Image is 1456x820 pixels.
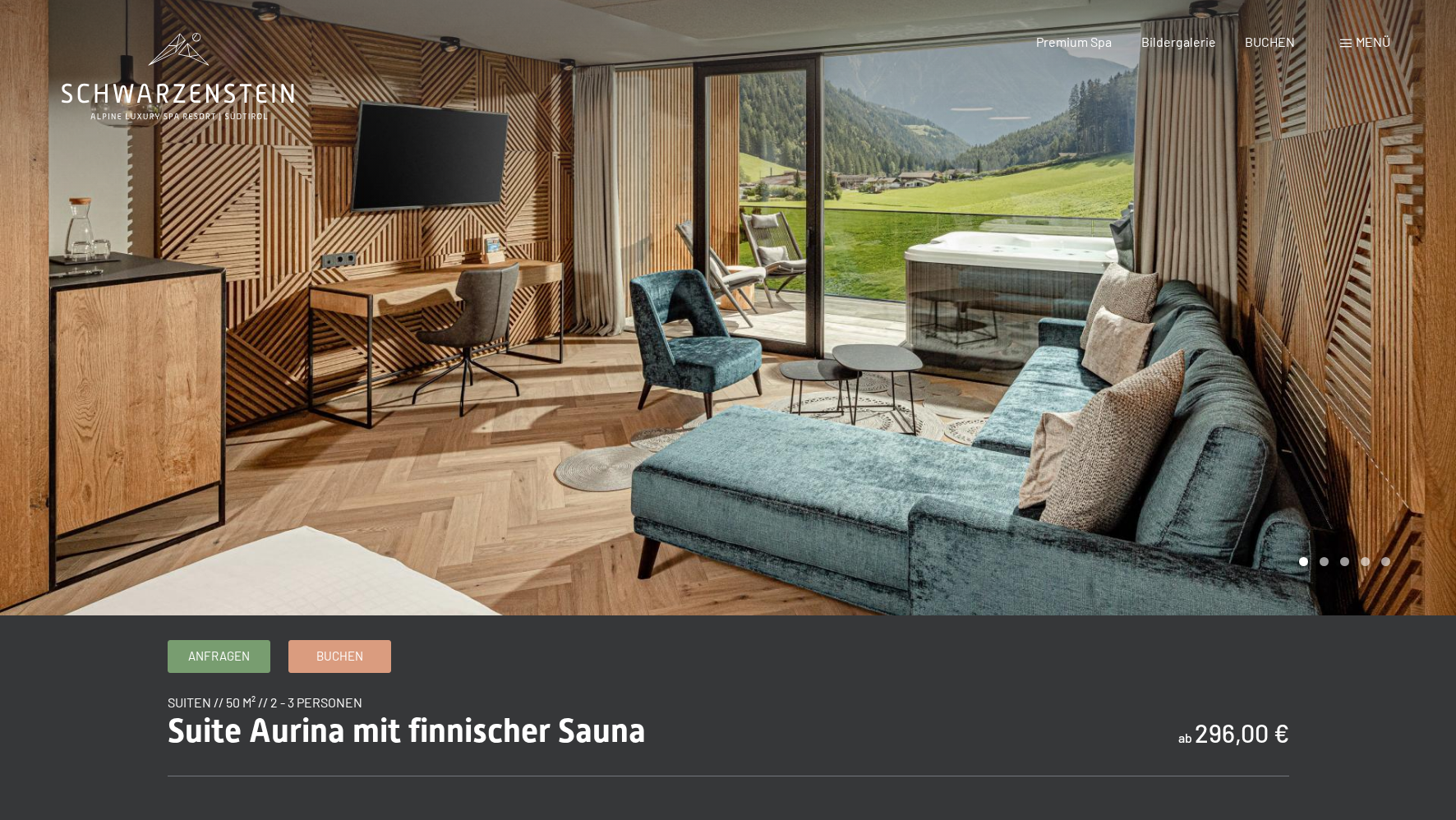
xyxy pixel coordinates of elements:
a: Bildergalerie [1141,34,1216,49]
span: Suiten // 50 m² // 2 - 3 Personen [168,694,362,710]
a: Buchen [289,641,390,672]
span: Menü [1356,34,1390,49]
a: Premium Spa [1036,34,1112,49]
a: Anfragen [168,641,270,672]
span: ab [1178,730,1192,745]
span: Anfragen [188,647,250,665]
span: Suite Aurina mit finnischer Sauna [168,712,646,750]
b: 296,00 € [1195,718,1289,748]
a: BUCHEN [1245,34,1295,49]
span: Buchen [316,647,363,665]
